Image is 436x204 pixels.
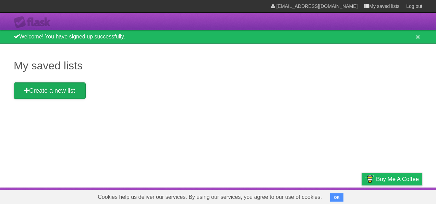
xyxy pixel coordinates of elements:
[293,189,321,202] a: Developers
[14,16,55,29] div: Flask
[330,193,343,202] button: OK
[365,173,374,185] img: Buy me a coffee
[353,189,371,202] a: Privacy
[14,57,422,74] h1: My saved lists
[376,173,419,185] span: Buy me a coffee
[270,189,285,202] a: About
[329,189,344,202] a: Terms
[362,173,422,185] a: Buy me a coffee
[379,189,422,202] a: Suggest a feature
[14,82,86,99] a: Create a new list
[91,190,329,204] span: Cookies help us deliver our services. By using our services, you agree to our use of cookies.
